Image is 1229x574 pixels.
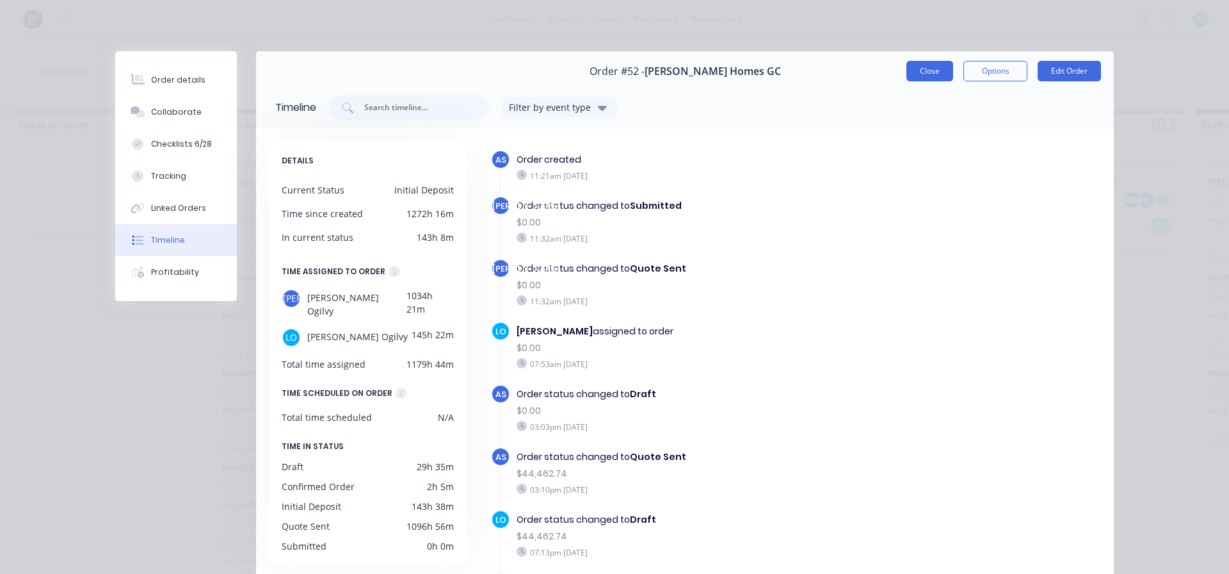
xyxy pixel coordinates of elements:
button: Edit Order [1038,61,1101,81]
span: TIME IN STATUS [282,439,344,454]
button: Close [906,61,953,81]
div: 03:10pm [DATE] [517,484,893,495]
div: Total time assigned [282,357,365,371]
button: Timeline [115,224,237,256]
button: Options [963,61,1027,81]
div: 07:13pm [DATE] [517,546,893,558]
div: 143h 38m [412,500,454,513]
div: 11:32am [DATE] [517,295,893,307]
div: Tracking [151,170,186,182]
div: Initial Deposit [394,183,454,197]
div: 07:53am [DATE] [517,358,893,370]
div: $0.00 [517,279,893,292]
div: Order status changed to [517,388,893,401]
button: Tracking [115,160,237,192]
div: 1179h 44m [406,357,454,371]
div: Timeline [151,234,185,246]
button: Collaborate [115,96,237,128]
div: 1096h 56m [406,520,454,533]
b: Draft [630,388,656,400]
div: Initial Deposit [282,500,341,513]
span: LO [495,325,506,338]
div: Order created [517,153,893,167]
button: Checklists 6/28 [115,128,237,160]
div: Order status changed to [517,450,893,464]
input: Search timeline... [363,101,469,114]
div: 2h 5m [427,480,454,493]
div: Draft [282,460,303,473]
div: LO [282,328,301,347]
b: Quote Sent [630,262,686,275]
span: AS [495,451,506,463]
span: DETAILS [282,154,314,168]
span: AS [495,388,506,400]
span: [PERSON_NAME] Ogilvy [307,289,406,318]
span: [PERSON_NAME] Homes GC [645,65,781,78]
div: 0h 0m [427,539,454,553]
div: 145h 22m [412,328,454,347]
button: Order details [115,64,237,96]
div: Checklists 6/28 [151,138,212,150]
div: Order status changed to [517,513,893,527]
div: $44,462.74 [517,467,893,480]
div: Submitted [282,539,326,553]
div: Quote Sent [282,520,330,533]
div: 1272h 16m [406,207,454,220]
div: 11:21am [DATE] [517,170,893,181]
span: [PERSON_NAME] Ogilvy [307,328,408,347]
div: Filter by event type [509,101,595,114]
span: AS [495,154,506,166]
div: Profitability [151,266,199,278]
b: Quote Sent [630,450,686,463]
div: 1034h 21m [406,289,453,318]
div: Confirmed Order [282,480,355,493]
div: Order status changed to [517,262,893,275]
b: Submitted [630,199,682,212]
div: Linked Orders [151,202,206,214]
div: Time since created [282,207,363,220]
span: [PERSON_NAME] [492,200,560,212]
div: Order status changed to [517,199,893,213]
b: [PERSON_NAME] [517,325,593,338]
div: In current status [282,231,353,244]
div: Timeline [275,100,316,115]
div: 143h 8m [417,231,454,244]
span: Order #52 - [590,65,645,78]
button: Profitability [115,256,237,288]
div: Current Status [282,183,344,197]
div: $0.00 [517,216,893,229]
div: Order details [151,74,205,86]
div: Total time scheduled [282,411,372,424]
button: Linked Orders [115,192,237,224]
div: [PERSON_NAME] [282,289,301,308]
div: $44,462.74 [517,530,893,543]
span: [PERSON_NAME] [492,263,560,275]
div: TIME SCHEDULED ON ORDER [282,386,392,400]
div: Collaborate [151,106,202,118]
div: 11:32am [DATE] [517,233,893,244]
div: N/A [438,411,454,424]
div: 29h 35m [417,460,454,473]
div: TIME ASSIGNED TO ORDER [282,265,385,279]
div: 03:03pm [DATE] [517,421,893,432]
div: $0.00 [517,341,893,355]
b: Draft [630,513,656,526]
div: $0.00 [517,404,893,418]
button: Filter by event type [502,98,617,117]
span: LO [495,514,506,526]
div: assigned to order [517,325,893,338]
